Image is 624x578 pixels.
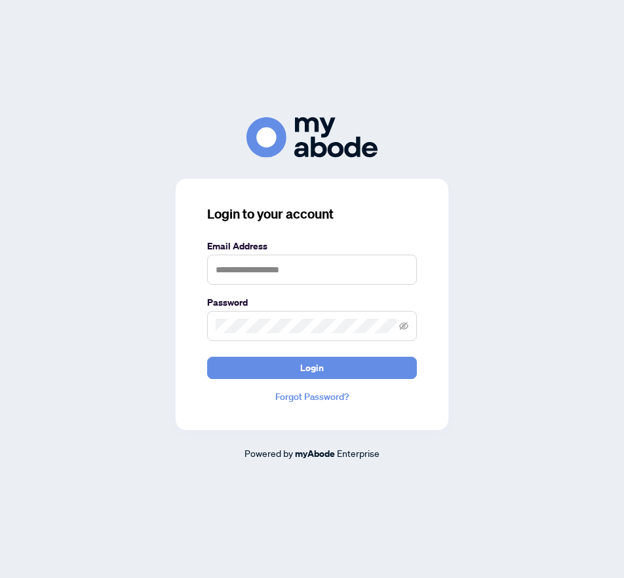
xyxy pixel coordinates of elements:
[399,321,408,331] span: eye-invisible
[207,205,417,223] h3: Login to your account
[337,447,380,459] span: Enterprise
[207,239,417,253] label: Email Address
[207,357,417,379] button: Login
[207,389,417,404] a: Forgot Password?
[244,447,293,459] span: Powered by
[300,357,324,378] span: Login
[246,117,378,157] img: ma-logo
[295,446,335,461] a: myAbode
[207,295,417,310] label: Password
